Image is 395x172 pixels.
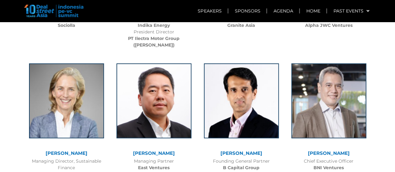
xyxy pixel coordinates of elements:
[204,63,279,138] img: kabir_narang.jpg
[201,16,282,29] div: Partner
[128,36,180,48] b: PT Ilectra Motor Group ([PERSON_NAME])
[46,150,87,156] a: [PERSON_NAME]
[201,158,282,171] div: Founding General Partner
[191,4,228,18] a: Speakers
[227,22,255,28] b: Granite Asia
[288,158,369,171] div: Chief Executive Officer
[308,150,350,156] a: [PERSON_NAME]
[300,4,326,18] a: Home
[305,22,353,28] b: Alpha JWC Ventures
[138,165,170,170] b: East Ventures
[29,63,104,138] img: Lisa Genasci
[138,22,170,28] b: Indika Energy
[133,150,175,156] a: [PERSON_NAME]
[314,165,344,170] b: BNI Ventures
[291,63,366,138] img: eddi danusaputro
[223,165,259,170] b: B Capital Group
[116,63,191,138] img: Roderick Purwana
[288,16,369,29] div: Co-Founder & Managing Partner
[220,150,262,156] a: [PERSON_NAME]
[228,4,266,18] a: Sponsors
[327,4,375,18] a: Past Events
[113,16,195,48] div: Chief Investment Officer President Director
[26,16,107,29] div: Co-Founder & President
[113,158,195,171] div: Managing Partner
[267,4,299,18] a: Agenda
[58,22,75,28] b: Sociolla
